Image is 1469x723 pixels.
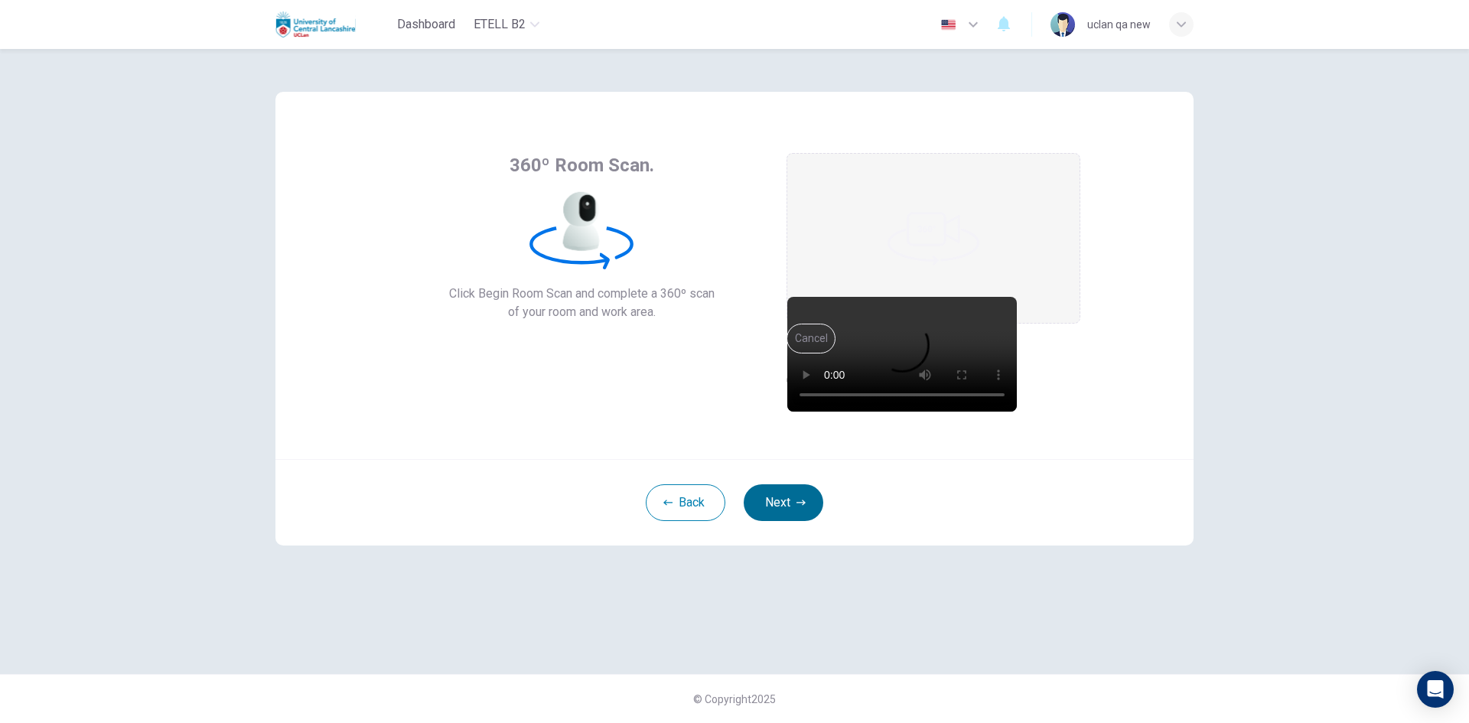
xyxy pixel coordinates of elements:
[510,153,654,177] span: 360º Room Scan.
[1417,671,1454,708] div: Open Intercom Messenger
[474,15,526,34] span: eTELL B2
[787,324,835,353] button: Cancel
[275,9,356,40] img: Uclan logo
[693,693,776,705] span: © Copyright 2025
[787,373,826,388] span: 0 / 10s
[449,285,715,303] span: Click Begin Room Scan and complete a 360º scan
[1087,15,1151,34] div: uclan qa new
[397,15,455,34] span: Dashboard
[939,19,958,31] img: en
[744,484,823,521] button: Next
[1050,12,1075,37] img: Profile picture
[391,11,461,38] button: Dashboard
[275,9,391,40] a: Uclan logo
[646,484,725,521] button: Back
[449,303,715,321] span: of your room and work area.
[467,11,546,38] button: eTELL B2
